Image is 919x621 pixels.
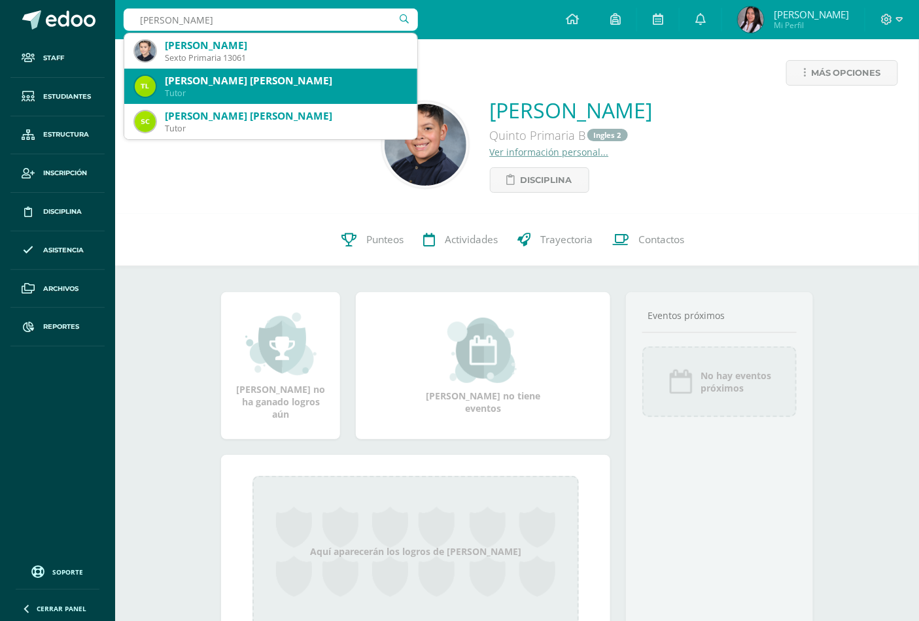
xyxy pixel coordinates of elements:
a: Soporte [16,562,99,580]
span: Staff [43,53,64,63]
span: Mi Perfil [774,20,849,31]
a: Reportes [10,308,105,346]
a: Disciplina [10,193,105,231]
a: Staff [10,39,105,78]
a: Estructura [10,116,105,155]
a: Archivos [10,270,105,309]
div: Tutor [165,123,407,134]
a: Ingles 2 [587,129,628,141]
a: Inscripción [10,154,105,193]
div: [PERSON_NAME] no ha ganado logros aún [234,311,327,420]
div: [PERSON_NAME] [165,39,407,52]
div: [PERSON_NAME] no tiene eventos [418,318,549,414]
div: Tutor [165,88,407,99]
a: Contactos [603,214,695,266]
div: Sexto Primaria 13061 [165,52,407,63]
span: Punteos [367,233,404,247]
div: Quinto Primaria B [490,124,653,146]
span: Contactos [639,233,685,247]
span: Más opciones [811,61,881,85]
a: Punteos [332,214,414,266]
a: Trayectoria [508,214,603,266]
img: 081145b9716ebadc1e83d0dc37ef4228.png [135,41,156,61]
span: Trayectoria [541,233,593,247]
span: Archivos [43,284,78,294]
div: [PERSON_NAME] [PERSON_NAME] [165,74,407,88]
span: No hay eventos próximos [701,369,771,394]
img: eba0029dc0c0c767c80097ff69581358.png [385,104,466,186]
div: Eventos próximos [642,309,797,322]
span: Actividades [445,233,498,247]
img: 1c4a8e29229ca7cba10d259c3507f649.png [738,7,764,33]
div: [PERSON_NAME] [PERSON_NAME] [165,109,407,123]
span: Asistencia [43,245,84,256]
input: Busca un usuario... [124,8,418,31]
span: Cerrar panel [37,604,86,613]
a: [PERSON_NAME] [490,96,653,124]
span: Disciplina [43,207,82,217]
span: Soporte [53,567,84,577]
span: Estructura [43,129,89,140]
a: Ver información personal... [490,146,609,158]
img: achievement_small.png [245,311,317,377]
img: event_icon.png [668,369,694,395]
span: Inscripción [43,168,87,178]
img: event_small.png [447,318,519,383]
a: Disciplina [490,167,589,193]
span: [PERSON_NAME] [774,8,849,21]
a: Actividades [414,214,508,266]
a: Estudiantes [10,78,105,116]
img: 3fac709652db410803552269400de2fe.png [135,76,156,97]
span: Disciplina [521,168,572,192]
a: Más opciones [786,60,898,86]
img: 076bac12e8f0c787b9bc2daa8a416f89.png [135,111,156,132]
a: Asistencia [10,231,105,270]
span: Estudiantes [43,92,91,102]
span: Reportes [43,322,79,332]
